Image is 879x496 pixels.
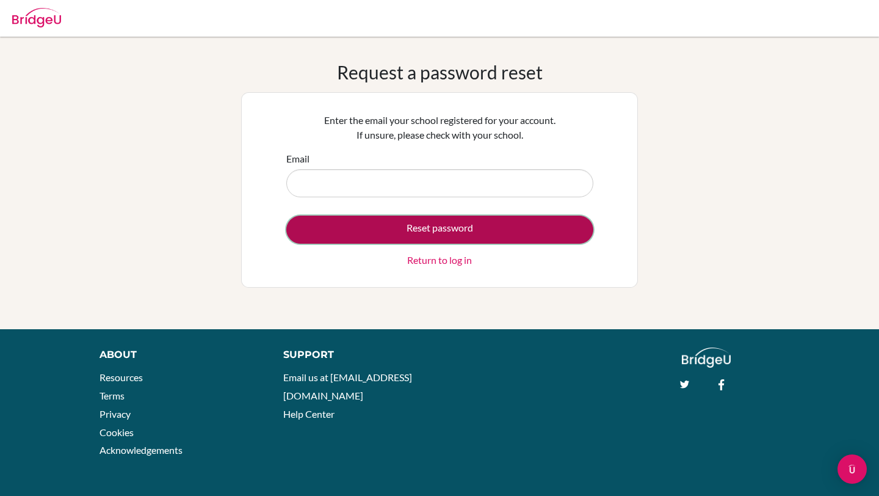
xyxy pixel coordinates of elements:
[99,348,256,362] div: About
[99,371,143,383] a: Resources
[286,151,309,166] label: Email
[407,253,472,268] a: Return to log in
[99,390,125,401] a: Terms
[286,216,593,244] button: Reset password
[286,113,593,142] p: Enter the email your school registered for your account. If unsure, please check with your school.
[99,444,183,456] a: Acknowledgements
[837,454,867,484] div: Open Intercom Messenger
[283,348,427,362] div: Support
[283,408,335,420] a: Help Center
[682,348,731,368] img: logo_white@2x-f4f0deed5e89b7ecb1c2cc34c3e3d731f90f0f143d5ea2071677605dd97b5244.png
[337,61,543,83] h1: Request a password reset
[99,426,134,438] a: Cookies
[283,371,412,401] a: Email us at [EMAIL_ADDRESS][DOMAIN_NAME]
[12,8,61,27] img: Bridge-U
[99,408,131,420] a: Privacy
